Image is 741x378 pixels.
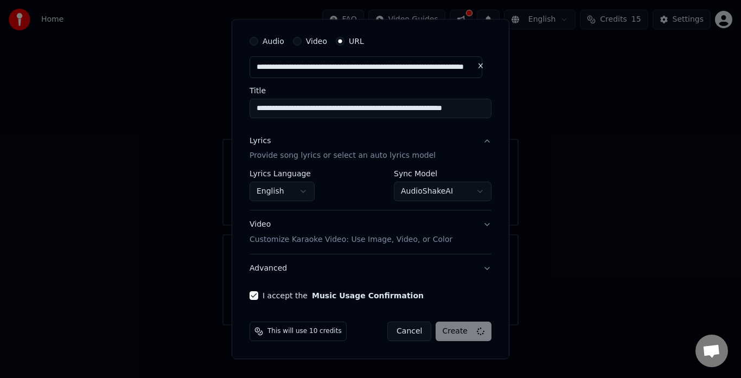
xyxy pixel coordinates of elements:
label: Video [306,37,327,45]
p: Customize Karaoke Video: Use Image, Video, or Color [250,235,452,246]
button: I accept the [312,292,424,300]
label: URL [349,37,364,45]
button: Cancel [387,322,431,342]
div: Lyrics [250,136,271,146]
button: LyricsProvide song lyrics or select an auto lyrics model [250,127,491,170]
label: Lyrics Language [250,170,315,178]
label: Audio [263,37,284,45]
p: Provide song lyrics or select an auto lyrics model [250,151,436,162]
span: This will use 10 credits [267,328,342,336]
button: Advanced [250,255,491,283]
button: VideoCustomize Karaoke Video: Use Image, Video, or Color [250,211,491,254]
label: I accept the [263,292,424,300]
div: LyricsProvide song lyrics or select an auto lyrics model [250,170,491,210]
label: Sync Model [394,170,491,178]
div: Video [250,220,452,246]
label: Title [250,87,491,94]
